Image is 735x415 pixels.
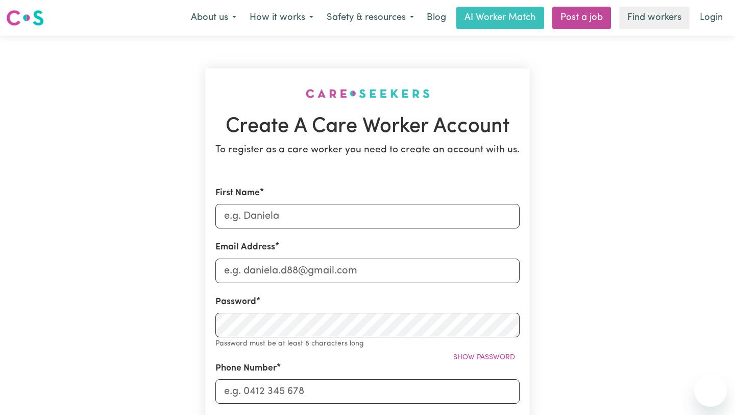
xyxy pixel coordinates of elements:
a: Find workers [619,7,690,29]
a: AI Worker Match [456,7,544,29]
a: Careseekers logo [6,6,44,30]
span: Show password [453,354,515,361]
a: Blog [421,7,452,29]
input: e.g. 0412 345 678 [215,379,520,404]
a: Post a job [552,7,611,29]
p: To register as a care worker you need to create an account with us. [215,143,520,158]
button: Show password [449,350,520,365]
input: e.g. Daniela [215,204,520,228]
small: Password must be at least 8 characters long [215,340,364,348]
button: About us [184,7,243,29]
label: Password [215,295,256,309]
label: Phone Number [215,362,277,375]
label: First Name [215,187,260,200]
label: Email Address [215,241,275,254]
a: Login [694,7,729,29]
input: e.g. daniela.d88@gmail.com [215,259,520,283]
button: Safety & resources [320,7,421,29]
button: How it works [243,7,320,29]
img: Careseekers logo [6,9,44,27]
h1: Create A Care Worker Account [215,114,520,139]
iframe: Button to launch messaging window [694,374,727,407]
